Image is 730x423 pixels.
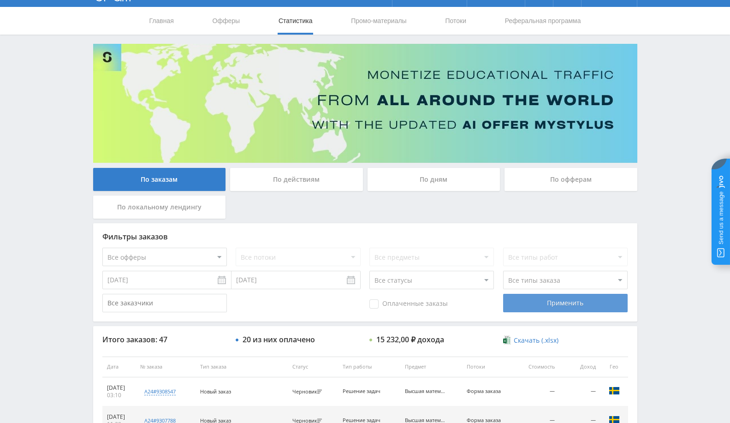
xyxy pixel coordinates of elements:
[93,196,226,219] div: По локальному лендингу
[278,7,314,35] a: Статистика
[444,7,467,35] a: Потоки
[200,388,231,395] span: Новый заказ
[504,168,637,191] div: По офферам
[292,389,324,395] div: Черновик
[405,388,446,394] div: Высшая математика
[368,168,500,191] div: По дням
[338,357,400,377] th: Тип работы
[350,7,407,35] a: Промо-материалы
[462,357,515,377] th: Потоки
[93,44,637,163] img: Banner
[93,168,226,191] div: По заказам
[369,299,448,309] span: Оплаченные заказы
[559,357,600,377] th: Доход
[196,357,288,377] th: Тип заказа
[102,232,628,241] div: Фильтры заказов
[600,357,628,377] th: Гео
[503,336,558,345] a: Скачать (.xlsx)
[136,357,196,377] th: № заказа
[107,384,131,392] div: [DATE]
[504,7,582,35] a: Реферальная программа
[376,335,444,344] div: 15 232,00 ₽ дохода
[230,168,363,191] div: По действиям
[107,413,131,421] div: [DATE]
[343,388,384,394] div: Решение задач
[514,337,558,344] span: Скачать (.xlsx)
[148,7,175,35] a: Главная
[516,377,560,406] td: —
[102,335,227,344] div: Итого заказов: 47
[102,271,231,289] input: Use the arrow keys to pick a date
[559,377,600,406] td: —
[467,388,508,394] div: Форма заказа
[107,392,131,399] div: 03:10
[102,294,227,312] input: Все заказчики
[516,357,560,377] th: Стоимость
[243,335,315,344] div: 20 из них оплачено
[212,7,241,35] a: Офферы
[609,385,620,396] img: swe.png
[400,357,463,377] th: Предмет
[288,357,338,377] th: Статус
[503,335,511,345] img: xlsx
[102,357,136,377] th: Дата
[503,294,628,312] div: Применить
[144,388,176,395] div: a24#9308547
